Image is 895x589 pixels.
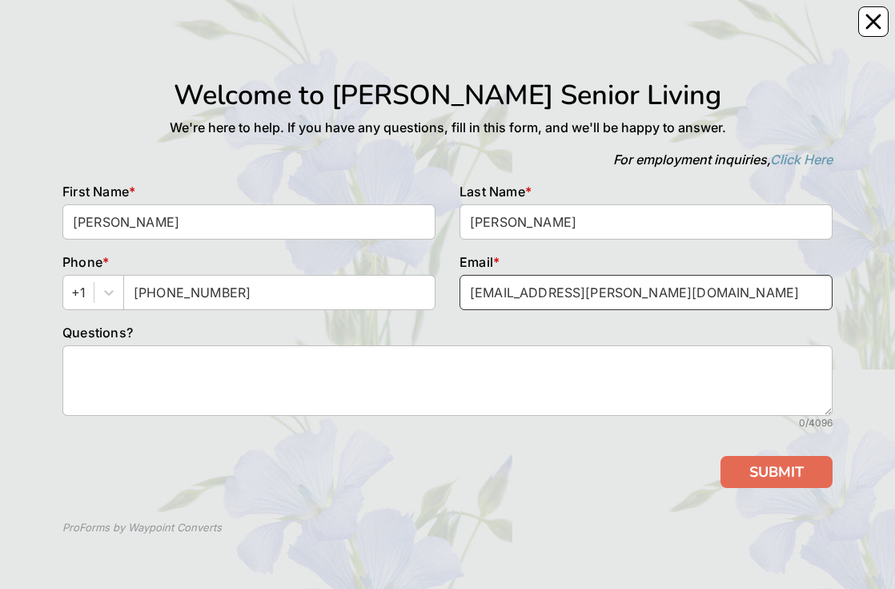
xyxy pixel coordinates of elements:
[858,6,889,37] button: Close
[62,118,833,137] p: We're here to help. If you have any questions, fill in this form, and we'll be happy to answer.
[62,254,102,270] span: Phone
[460,184,525,200] span: Last Name
[62,150,833,169] p: For employment inquiries,
[62,325,133,341] span: Questions?
[62,79,833,111] h1: Welcome to [PERSON_NAME] Senior Living
[62,184,129,200] span: First Name
[720,456,833,488] button: SUBMIT
[62,520,222,536] div: ProForms by Waypoint Converts
[770,151,833,167] a: Click Here
[460,254,493,270] span: Email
